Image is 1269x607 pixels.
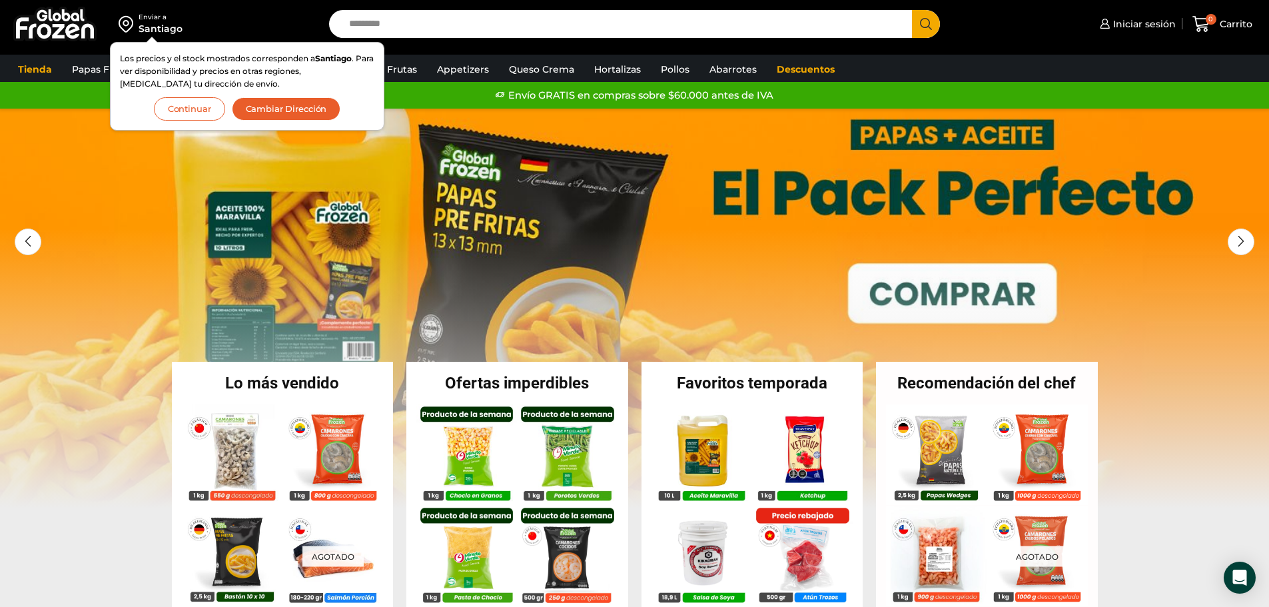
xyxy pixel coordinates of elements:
[172,375,394,391] h2: Lo más vendido
[1007,546,1068,567] p: Agotado
[1224,562,1256,594] div: Open Intercom Messenger
[119,13,139,35] img: address-field-icon.svg
[1110,17,1176,31] span: Iniciar sesión
[139,22,183,35] div: Santiago
[502,57,581,82] a: Queso Crema
[876,375,1098,391] h2: Recomendación del chef
[1189,9,1256,40] a: 0 Carrito
[315,53,352,63] strong: Santiago
[15,229,41,255] div: Previous slide
[641,375,863,391] h2: Favoritos temporada
[11,57,59,82] a: Tienda
[232,97,341,121] button: Cambiar Dirección
[654,57,696,82] a: Pollos
[1228,229,1254,255] div: Next slide
[1096,11,1176,37] a: Iniciar sesión
[65,57,137,82] a: Papas Fritas
[770,57,841,82] a: Descuentos
[1206,14,1216,25] span: 0
[588,57,647,82] a: Hortalizas
[302,546,363,567] p: Agotado
[703,57,763,82] a: Abarrotes
[120,52,374,91] p: Los precios y el stock mostrados corresponden a . Para ver disponibilidad y precios en otras regi...
[430,57,496,82] a: Appetizers
[154,97,225,121] button: Continuar
[912,10,940,38] button: Search button
[1216,17,1252,31] span: Carrito
[406,375,628,391] h2: Ofertas imperdibles
[139,13,183,22] div: Enviar a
